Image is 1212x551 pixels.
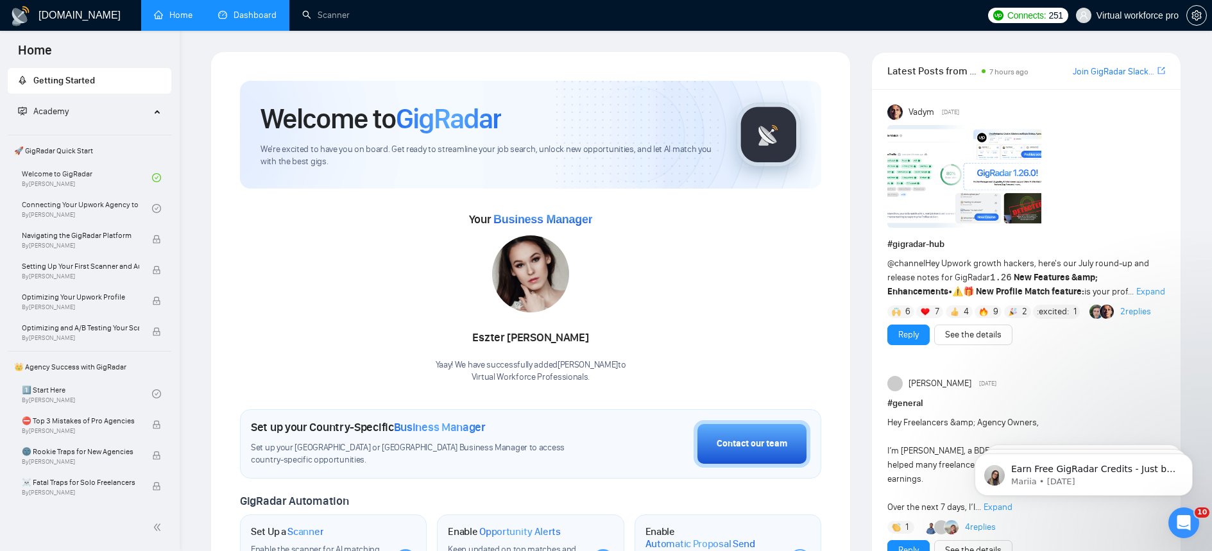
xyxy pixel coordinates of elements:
span: check-circle [152,204,161,213]
span: By [PERSON_NAME] [22,458,139,466]
span: GigRadar Automation [240,494,348,508]
span: Home [8,41,62,68]
span: Navigating the GigRadar Platform [22,229,139,242]
a: See the details [945,328,1002,342]
img: F09AC4U7ATU-image.png [887,125,1041,228]
span: 1 [1073,305,1077,318]
h1: Enable [645,525,780,550]
span: lock [152,451,161,460]
span: lock [152,327,161,336]
span: 7 [935,305,939,318]
span: Your [469,212,593,226]
span: 2 [1022,305,1027,318]
span: ⚠️ [952,286,963,297]
a: Join GigRadar Slack Community [1073,65,1155,79]
span: Getting Started [33,75,95,86]
a: 1️⃣ Start HereBy[PERSON_NAME] [22,380,152,408]
li: Getting Started [8,68,171,94]
img: Joaquin Arcardini [944,520,959,534]
span: check-circle [152,389,161,398]
span: double-left [153,521,166,534]
span: By [PERSON_NAME] [22,334,139,342]
span: By [PERSON_NAME] [22,303,139,311]
img: 1687292614877-83.jpg [492,235,569,312]
img: 👏 [892,523,901,532]
span: [PERSON_NAME] [909,377,971,391]
span: 7 hours ago [989,67,1028,76]
span: setting [1187,10,1206,21]
span: user [1079,11,1088,20]
div: Eszter [PERSON_NAME] [436,327,626,349]
span: Set up your [GEOGRAPHIC_DATA] or [GEOGRAPHIC_DATA] Business Manager to access country-specific op... [251,442,586,466]
button: Reply [887,325,930,345]
iframe: Intercom notifications message [955,427,1212,516]
h1: # general [887,396,1165,411]
span: rocket [18,76,27,85]
span: 6 [905,305,910,318]
h1: Set Up a [251,525,323,538]
button: setting [1186,5,1207,26]
span: Vadym [909,105,934,119]
span: lock [152,235,161,244]
span: Expand [1136,286,1165,297]
span: 9 [993,305,998,318]
img: 🎉 [1009,307,1018,316]
a: export [1157,65,1165,77]
span: 10 [1195,507,1209,518]
span: We're excited to have you on board. Get ready to streamline your job search, unlock new opportuni... [260,144,716,168]
img: ❤️ [921,307,930,316]
span: Automatic Proposal Send [645,538,755,550]
span: ⛔ Top 3 Mistakes of Pro Agencies [22,414,139,427]
img: upwork-logo.png [993,10,1003,21]
img: Vadym [887,105,903,120]
a: dashboardDashboard [218,10,277,21]
a: 4replies [965,521,996,534]
span: Connects: [1007,8,1046,22]
div: Yaay! We have successfully added [PERSON_NAME] to [436,359,626,384]
span: lock [152,482,161,491]
span: Optimizing and A/B Testing Your Scanner for Better Results [22,321,139,334]
img: 🙌 [892,307,901,316]
a: Welcome to GigRadarBy[PERSON_NAME] [22,164,152,192]
span: Optimizing Your Upwork Profile [22,291,139,303]
span: 👑 Agency Success with GigRadar [9,354,170,380]
span: fund-projection-screen [18,106,27,115]
code: 1.26 [990,273,1012,283]
img: 👍 [950,307,959,316]
span: lock [152,296,161,305]
span: Setting Up Your First Scanner and Auto-Bidder [22,260,139,273]
h1: # gigradar-hub [887,237,1165,251]
img: Alex B [1089,305,1104,319]
span: [DATE] [979,378,996,389]
span: Latest Posts from the GigRadar Community [887,63,978,79]
span: Hey Upwork growth hackers, here's our July round-up and release notes for GigRadar • is your prof... [887,258,1149,297]
span: By [PERSON_NAME] [22,427,139,435]
span: By [PERSON_NAME] [22,489,139,496]
span: 1 [905,521,909,534]
div: Contact our team [717,437,787,451]
a: searchScanner [302,10,350,21]
span: By [PERSON_NAME] [22,242,139,250]
span: :excited: [1037,305,1069,319]
span: ☠️ Fatal Traps for Solo Freelancers [22,476,139,489]
h1: Welcome to [260,101,501,136]
a: Connecting Your Upwork Agency to GigRadarBy[PERSON_NAME] [22,194,152,223]
span: Business Manager [394,420,486,434]
p: Virtual Workforce Professionals . [436,371,626,384]
span: 🌚 Rookie Traps for New Agencies [22,445,139,458]
span: check-circle [152,173,161,182]
span: 251 [1048,8,1063,22]
strong: New Profile Match feature: [976,286,1084,297]
a: homeHome [154,10,192,21]
span: export [1157,65,1165,76]
span: @channel [887,258,925,269]
span: 🚀 GigRadar Quick Start [9,138,170,164]
h1: Set up your Country-Specific [251,420,486,434]
h1: Enable [448,525,561,538]
span: Business Manager [493,213,592,226]
span: By [PERSON_NAME] [22,273,139,280]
